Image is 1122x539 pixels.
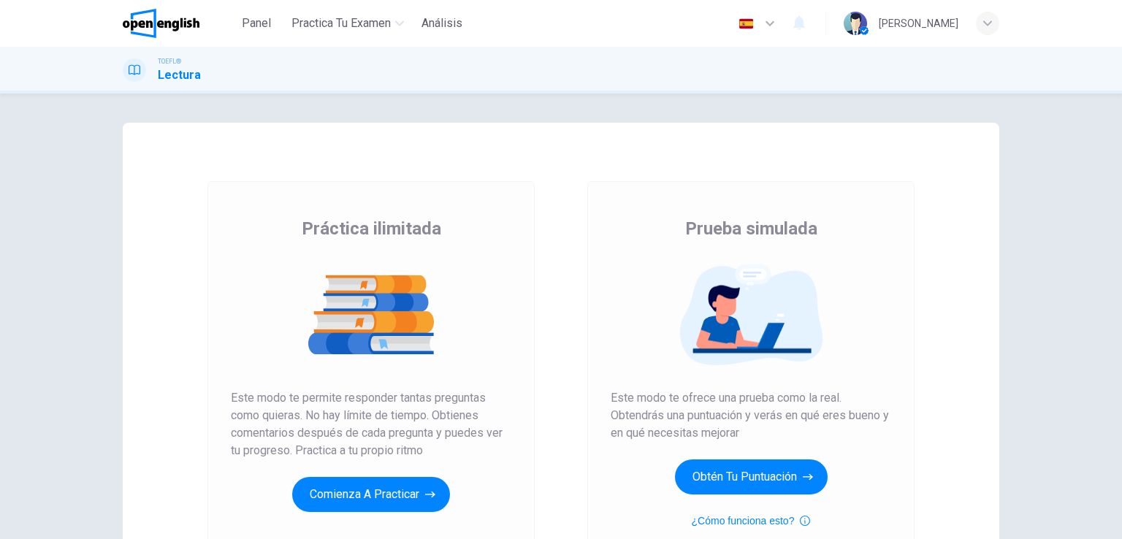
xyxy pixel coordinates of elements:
[879,15,958,32] div: [PERSON_NAME]
[231,389,511,459] span: Este modo te permite responder tantas preguntas como quieras. No hay límite de tiempo. Obtienes c...
[286,10,410,37] button: Practica tu examen
[158,56,181,66] span: TOEFL®
[611,389,891,442] span: Este modo te ofrece una prueba como la real. Obtendrás una puntuación y verás en qué eres bueno y...
[233,10,280,37] button: Panel
[844,12,867,35] img: Profile picture
[692,512,811,530] button: ¿Cómo funciona esto?
[123,9,233,38] a: OpenEnglish logo
[242,15,271,32] span: Panel
[421,15,462,32] span: Análisis
[302,217,441,240] span: Práctica ilimitada
[685,217,817,240] span: Prueba simulada
[416,10,468,37] button: Análisis
[123,9,199,38] img: OpenEnglish logo
[292,477,450,512] button: Comienza a practicar
[675,459,828,494] button: Obtén tu puntuación
[291,15,391,32] span: Practica tu examen
[158,66,201,84] h1: Lectura
[737,18,755,29] img: es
